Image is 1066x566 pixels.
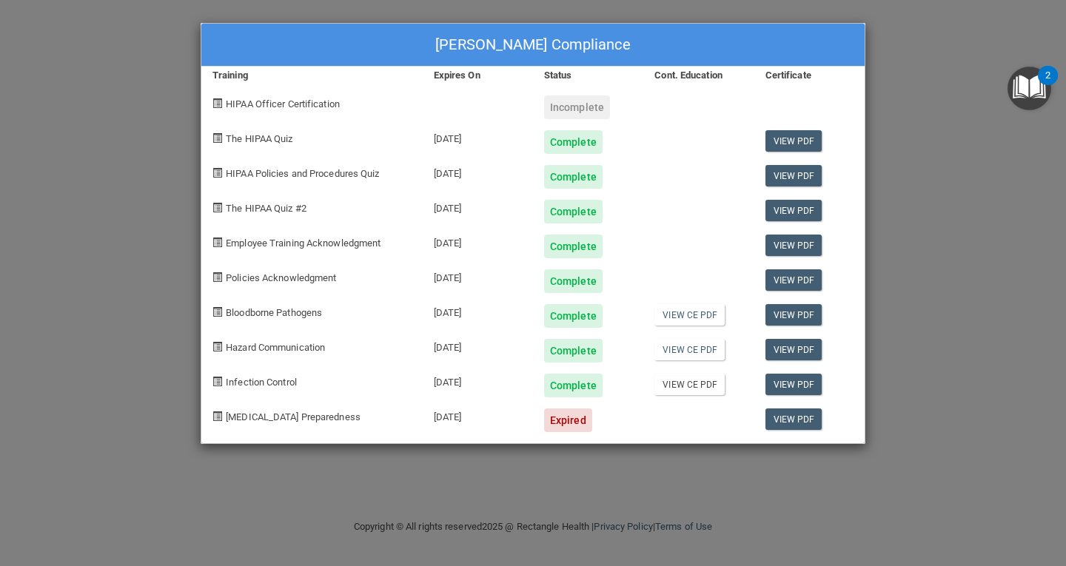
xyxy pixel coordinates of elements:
[765,200,822,221] a: View PDF
[544,95,610,119] div: Incomplete
[226,168,379,179] span: HIPAA Policies and Procedures Quiz
[544,130,603,154] div: Complete
[544,235,603,258] div: Complete
[765,374,822,395] a: View PDF
[201,24,865,67] div: [PERSON_NAME] Compliance
[765,130,822,152] a: View PDF
[201,67,423,84] div: Training
[754,67,865,84] div: Certificate
[423,223,533,258] div: [DATE]
[226,272,336,283] span: Policies Acknowledgment
[765,269,822,291] a: View PDF
[226,411,361,422] span: [MEDICAL_DATA] Preparedness
[765,304,822,326] a: View PDF
[654,304,725,326] a: View CE PDF
[765,408,822,430] a: View PDF
[423,328,533,363] div: [DATE]
[544,408,592,432] div: Expired
[226,342,325,353] span: Hazard Communication
[423,293,533,328] div: [DATE]
[226,377,297,388] span: Infection Control
[544,200,603,223] div: Complete
[544,304,603,328] div: Complete
[544,339,603,363] div: Complete
[226,98,340,110] span: HIPAA Officer Certification
[544,269,603,293] div: Complete
[423,258,533,293] div: [DATE]
[765,339,822,360] a: View PDF
[544,165,603,189] div: Complete
[226,203,306,214] span: The HIPAA Quiz #2
[423,119,533,154] div: [DATE]
[654,339,725,360] a: View CE PDF
[1008,67,1051,110] button: Open Resource Center, 2 new notifications
[765,235,822,256] a: View PDF
[226,237,381,249] span: Employee Training Acknowledgment
[423,363,533,397] div: [DATE]
[423,397,533,432] div: [DATE]
[654,374,725,395] a: View CE PDF
[643,67,754,84] div: Cont. Education
[423,189,533,223] div: [DATE]
[226,307,322,318] span: Bloodborne Pathogens
[765,165,822,186] a: View PDF
[544,374,603,397] div: Complete
[423,154,533,189] div: [DATE]
[1045,75,1050,95] div: 2
[226,133,292,144] span: The HIPAA Quiz
[423,67,533,84] div: Expires On
[533,67,643,84] div: Status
